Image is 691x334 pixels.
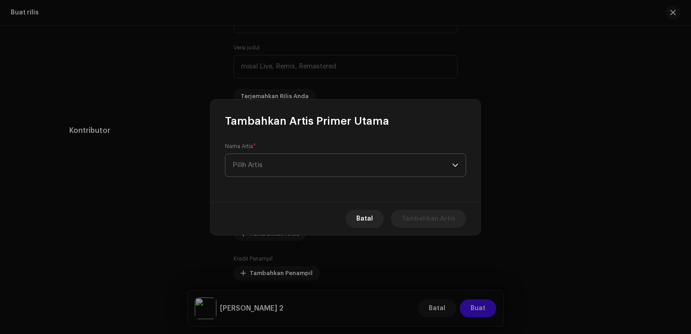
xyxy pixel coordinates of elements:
[225,143,256,150] label: Nama Artis
[233,154,452,176] span: Pilih Artis
[402,210,455,228] span: Tambahkan Artis
[391,210,466,228] button: Tambahkan Artis
[345,210,384,228] button: Batal
[225,114,389,128] span: Tambahkan Artis Primer Utama
[452,154,458,176] div: dropdown trigger
[356,210,373,228] span: Batal
[233,162,263,168] span: Pilih Artis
